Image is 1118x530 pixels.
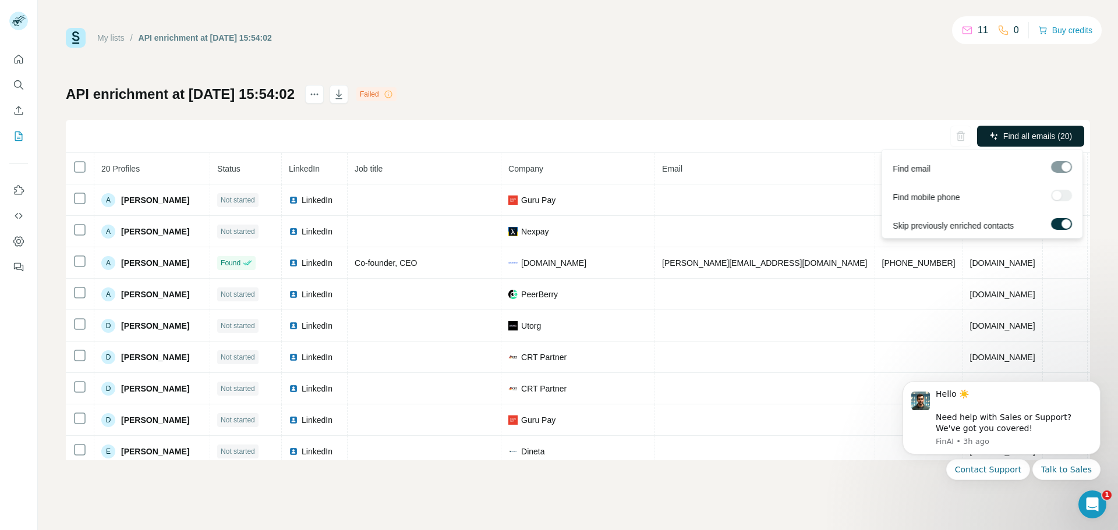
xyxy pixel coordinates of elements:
span: [DOMAIN_NAME] [970,321,1035,330]
span: LinkedIn [302,257,332,269]
span: [PHONE_NUMBER] [882,258,956,268]
div: D [101,350,115,364]
div: E [101,444,115,458]
span: Co-founder, CEO [355,258,417,268]
span: [PERSON_NAME] [121,351,189,363]
button: Search [9,74,28,95]
img: Surfe Logo [66,28,86,48]
span: LinkedIn [302,194,332,206]
img: LinkedIn logo [289,195,298,205]
button: Use Surfe on LinkedIn [9,180,28,201]
span: [DOMAIN_NAME] [970,353,1035,362]
img: LinkedIn logo [289,321,298,330]
span: CRT Partner [521,383,567,394]
img: LinkedIn logo [289,258,298,268]
li: / [130,32,133,44]
span: [DOMAIN_NAME] [970,290,1035,299]
img: LinkedIn logo [289,415,298,425]
span: Find all emails (20) [1003,130,1072,142]
span: CRT Partner [521,351,567,363]
div: A [101,225,115,239]
button: Use Surfe API [9,205,28,226]
span: [DOMAIN_NAME] [521,257,586,269]
button: Dashboard [9,231,28,252]
button: Enrich CSV [9,100,28,121]
span: Utorg [521,320,541,332]
span: LinkedIn [302,226,332,237]
span: Nexpay [521,226,549,237]
span: Not started [221,321,255,331]
iframe: Intercom notifications message [885,367,1118,524]
img: company-logo [508,353,518,362]
span: Not started [221,415,255,425]
iframe: Intercom live chat [1078,490,1106,518]
img: LinkedIn logo [289,384,298,393]
span: [PERSON_NAME] [121,194,189,206]
span: [PERSON_NAME] [121,446,189,457]
span: Not started [221,383,255,394]
span: [PERSON_NAME] [121,383,189,394]
img: company-logo [508,258,518,267]
img: company-logo [508,290,518,299]
span: LinkedIn [302,351,332,363]
span: LinkedIn [302,414,332,426]
span: Dineta [521,446,544,457]
span: Not started [221,195,255,205]
img: LinkedIn logo [289,447,298,456]
img: company-logo [508,415,518,425]
div: A [101,193,115,207]
button: Quick start [9,49,28,70]
img: company-logo [508,384,518,393]
button: actions [305,85,324,104]
span: Find mobile phone [893,191,960,203]
p: 0 [1014,23,1019,37]
span: 20 Profiles [101,164,140,173]
div: A [101,287,115,301]
span: Guru Pay [521,414,556,426]
span: Found [221,258,240,268]
img: LinkedIn logo [289,290,298,299]
span: LinkedIn [302,320,332,332]
div: D [101,319,115,333]
button: Find all emails (20) [977,126,1084,147]
span: Guru Pay [521,194,556,206]
span: [PERSON_NAME] [121,320,189,332]
img: company-logo [508,447,518,456]
span: LinkedIn [302,383,332,394]
span: Not started [221,289,255,300]
a: My lists [97,33,125,42]
span: [PERSON_NAME] [121,414,189,426]
p: 11 [978,23,988,37]
img: company-logo [508,195,518,205]
span: [PERSON_NAME] [121,289,189,300]
span: LinkedIn [289,164,320,173]
span: Job title [355,164,383,173]
span: Not started [221,446,255,457]
span: [PERSON_NAME] [121,257,189,269]
span: 1 [1102,490,1112,500]
button: Feedback [9,257,28,278]
div: D [101,382,115,396]
span: [PERSON_NAME] [121,226,189,237]
span: LinkedIn [302,289,332,300]
div: D [101,413,115,427]
span: Email [662,164,682,173]
span: Not started [221,352,255,362]
div: API enrichment at [DATE] 15:54:02 [139,32,272,44]
span: [DOMAIN_NAME] [970,258,1035,268]
span: Not started [221,226,255,237]
img: company-logo [508,321,518,330]
span: Company [508,164,543,173]
h1: API enrichment at [DATE] 15:54:02 [66,85,295,104]
div: Failed [356,87,397,101]
img: company-logo [508,227,518,236]
button: Buy credits [1038,22,1092,38]
button: My lists [9,126,28,147]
